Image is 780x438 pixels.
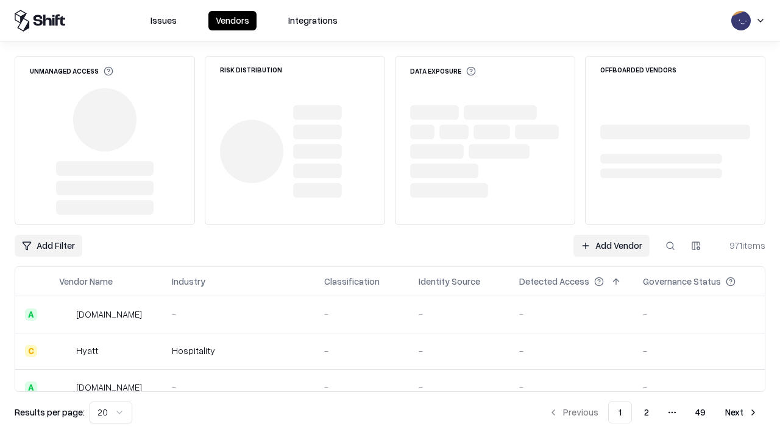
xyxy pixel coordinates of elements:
button: 2 [634,401,659,423]
img: Hyatt [59,345,71,357]
p: Results per page: [15,406,85,419]
div: Hyatt [76,344,98,357]
div: Offboarded Vendors [600,66,676,73]
div: C [25,345,37,357]
div: - [643,344,755,357]
div: [DOMAIN_NAME] [76,308,142,321]
div: Industry [172,275,205,288]
div: - [324,308,399,321]
button: 1 [608,401,632,423]
div: - [519,308,623,321]
nav: pagination [541,401,765,423]
div: - [519,381,623,394]
div: Vendor Name [59,275,113,288]
div: Unmanaged Access [30,66,113,76]
div: Identity Source [419,275,480,288]
div: Classification [324,275,380,288]
div: - [419,344,500,357]
div: - [643,381,755,394]
div: [DOMAIN_NAME] [76,381,142,394]
img: primesec.co.il [59,381,71,394]
div: Detected Access [519,275,589,288]
div: Hospitality [172,344,305,357]
button: Vendors [208,11,257,30]
button: Issues [143,11,184,30]
div: - [324,344,399,357]
button: Integrations [281,11,345,30]
button: Add Filter [15,235,82,257]
div: - [419,308,500,321]
div: A [25,381,37,394]
div: - [643,308,755,321]
div: Data Exposure [410,66,476,76]
div: Governance Status [643,275,721,288]
button: 49 [686,401,715,423]
div: 971 items [717,239,765,252]
div: Risk Distribution [220,66,282,73]
div: - [419,381,500,394]
img: intrado.com [59,308,71,321]
div: - [324,381,399,394]
div: - [172,381,305,394]
div: - [172,308,305,321]
button: Next [718,401,765,423]
div: - [519,344,623,357]
div: A [25,308,37,321]
a: Add Vendor [573,235,650,257]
